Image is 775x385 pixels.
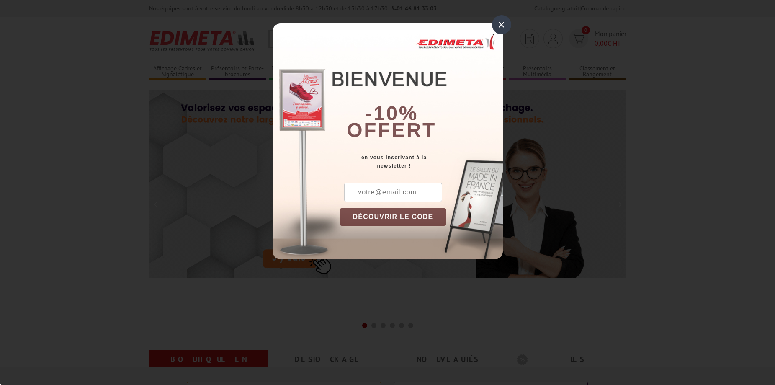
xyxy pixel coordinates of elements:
[366,102,418,124] b: -10%
[340,208,447,226] button: DÉCOUVRIR LE CODE
[492,15,511,34] div: ×
[340,153,503,170] div: en vous inscrivant à la newsletter !
[344,183,442,202] input: votre@email.com
[347,119,436,141] font: offert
